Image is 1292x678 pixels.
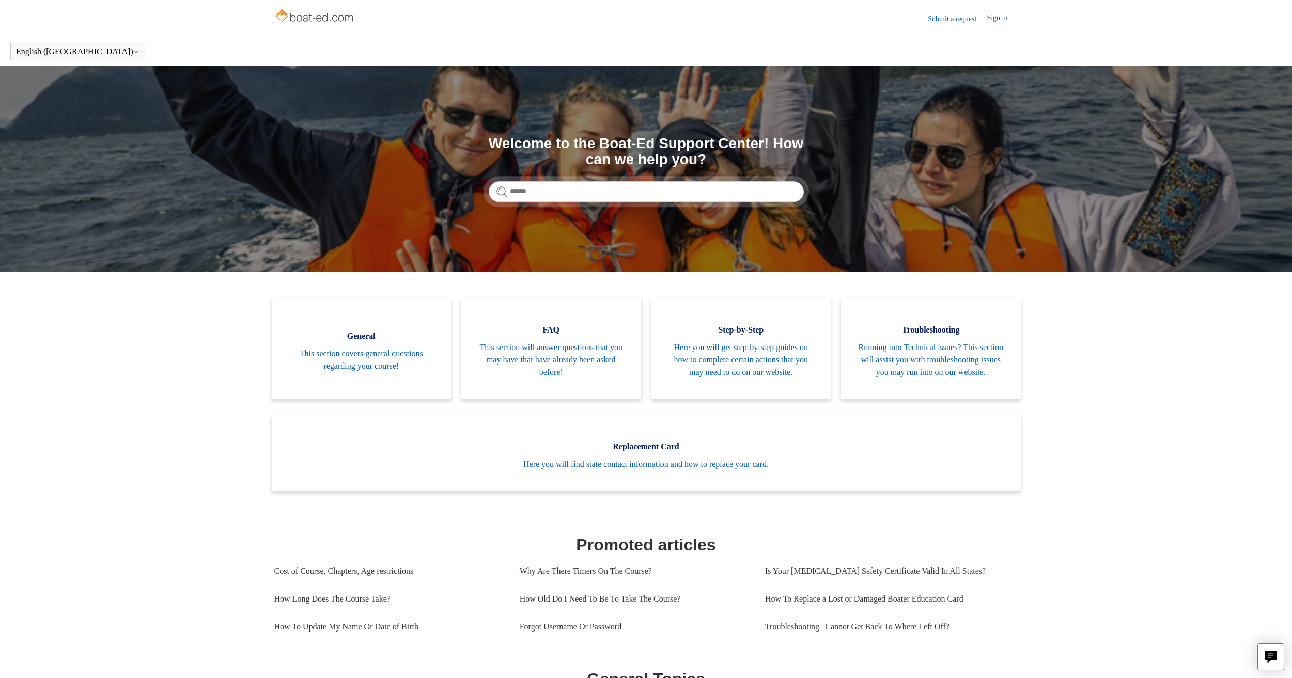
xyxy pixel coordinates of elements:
a: How Long Does The Course Take? [274,585,504,613]
a: General This section covers general questions regarding your course! [272,298,452,399]
span: Here you will get step-by-step guides on how to complete certain actions that you may need to do ... [667,341,816,379]
a: Step-by-Step Here you will get step-by-step guides on how to complete certain actions that you ma... [651,298,831,399]
span: Replacement Card [287,440,1005,453]
a: Is Your [MEDICAL_DATA] Safety Certificate Valid In All States? [765,557,1010,585]
a: How To Update My Name Or Date of Birth [274,613,504,641]
h1: Promoted articles [274,532,1018,557]
span: FAQ [477,324,626,336]
span: Step-by-Step [667,324,816,336]
a: How Old Do I Need To Be To Take The Course? [520,585,750,613]
a: Troubleshooting Running into Technical issues? This section will assist you with troubleshooting ... [841,298,1021,399]
span: This section will answer questions that you may have that have already been asked before! [477,341,626,379]
button: English ([GEOGRAPHIC_DATA]) [16,47,139,56]
a: Cost of Course, Chapters, Age restrictions [274,557,504,585]
button: Live chat [1257,643,1284,670]
a: How To Replace a Lost or Damaged Boater Education Card [765,585,1010,613]
a: Forgot Username Or Password [520,613,750,641]
a: Submit a request [928,13,987,24]
span: Troubleshooting [857,324,1005,336]
a: Sign in [987,12,1018,25]
a: Troubleshooting | Cannot Get Back To Where Left Off? [765,613,1010,641]
span: Here you will find state contact information and how to replace your card. [287,458,1005,470]
span: General [287,330,436,342]
a: Replacement Card Here you will find state contact information and how to replace your card. [272,415,1021,491]
img: Boat-Ed Help Center home page [274,6,356,27]
a: Why Are There Timers On The Course? [520,557,750,585]
input: Search [489,181,804,202]
h1: Welcome to the Boat-Ed Support Center! How can we help you? [489,136,804,168]
a: FAQ This section will answer questions that you may have that have already been asked before! [461,298,641,399]
span: Running into Technical issues? This section will assist you with troubleshooting issues you may r... [857,341,1005,379]
span: This section covers general questions regarding your course! [287,348,436,372]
